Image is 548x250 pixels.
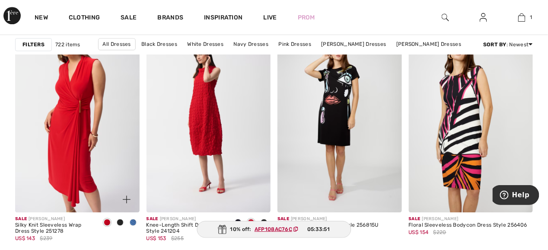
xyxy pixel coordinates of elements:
img: My Bag [518,12,526,22]
a: Pink Dresses [274,38,316,50]
a: Clothing [69,14,100,23]
a: 1 [503,12,541,22]
a: Live [264,13,277,22]
img: Knee-Length Shift Dress Style 241204. Midnight Blue [147,26,271,212]
div: Coastal blue [127,216,140,230]
div: [PERSON_NAME] [147,216,225,222]
img: My Info [480,12,487,22]
strong: Filters [22,41,45,48]
span: $255 [171,234,184,242]
img: 1ère Avenue [3,7,21,24]
span: Sale [147,216,158,221]
span: Sale [15,216,27,221]
a: Short Dresses [282,50,326,61]
div: Floral Sleeveless Bodycon Dress Style 256406 [409,222,527,228]
a: Brands [158,14,184,23]
a: Sale [121,14,137,23]
img: search the website [442,12,449,22]
a: Black Dresses [137,38,182,50]
a: Navy Dresses [229,38,273,50]
span: $239 [40,234,52,242]
div: 10% off: [197,221,351,238]
div: Knee-Length Shift Dress Style 241204 [147,222,225,234]
a: New [35,14,48,23]
span: Sale [277,216,289,221]
ins: AFP108AC76C [255,226,292,232]
strong: Sort By [483,42,507,48]
a: White Dresses [183,38,228,50]
a: [PERSON_NAME] Dresses [317,38,390,50]
span: Sale [409,216,421,221]
div: Midnight Blue [232,216,245,230]
div: Radiant red [245,216,258,230]
img: Floral Sleeveless Bodycon Dress Style 256406. Black/Fuchsia [409,26,533,212]
div: Black [114,216,127,230]
span: 05:33:51 [307,225,330,233]
a: [PERSON_NAME] Dresses [392,38,465,50]
div: [PERSON_NAME] [277,216,379,222]
img: Silky Knit Sleeveless Wrap Dress Style 251278. Radiant red [15,26,140,212]
iframe: Opens a widget where you can find more information [493,185,539,207]
div: Radiant red [101,216,114,230]
a: Long Dresses [237,50,280,61]
a: Prom [298,13,315,22]
img: Gift.svg [218,225,227,234]
img: Knee-Length Shift Dress Style 256815U. Black [277,26,402,212]
img: plus_v2.svg [123,196,131,203]
div: : Newest [483,41,533,48]
div: Black [258,216,271,230]
div: [PERSON_NAME] [15,216,94,222]
span: US$ 153 [147,235,166,241]
span: Inspiration [204,14,242,23]
div: [PERSON_NAME] [409,216,527,222]
a: All Dresses [98,38,136,50]
span: US$ 154 [409,229,429,235]
span: US$ 143 [15,235,35,241]
span: 1 [530,13,532,21]
span: 722 items [55,41,80,48]
div: Silky Knit Sleeveless Wrap Dress Style 251278 [15,222,94,234]
span: $220 [433,228,446,236]
a: Sign In [473,12,494,23]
